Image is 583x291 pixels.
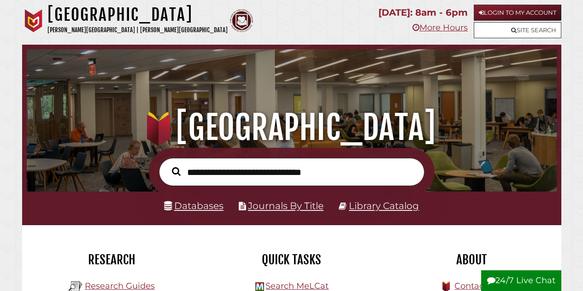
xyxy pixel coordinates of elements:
[265,281,329,291] a: Search MeLCat
[474,5,561,21] a: Login to My Account
[349,200,419,211] a: Library Catalog
[22,9,45,32] img: Calvin University
[35,107,548,148] h1: [GEOGRAPHIC_DATA]
[454,281,500,291] a: Contact Us
[47,5,228,25] h1: [GEOGRAPHIC_DATA]
[412,23,468,33] a: More Hours
[172,167,181,176] i: Search
[378,5,468,21] p: [DATE]: 8am - 6pm
[29,252,195,268] h2: Research
[164,200,224,211] a: Databases
[230,9,253,32] img: Calvin Theological Seminary
[255,282,264,291] img: Hekman Library Logo
[85,281,155,291] a: Research Guides
[167,165,185,178] button: Search
[474,22,561,38] a: Site Search
[248,200,324,211] a: Journals By Title
[389,252,554,268] h2: About
[47,25,228,35] p: [PERSON_NAME][GEOGRAPHIC_DATA] | [PERSON_NAME][GEOGRAPHIC_DATA]
[209,252,375,268] h2: Quick Tasks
